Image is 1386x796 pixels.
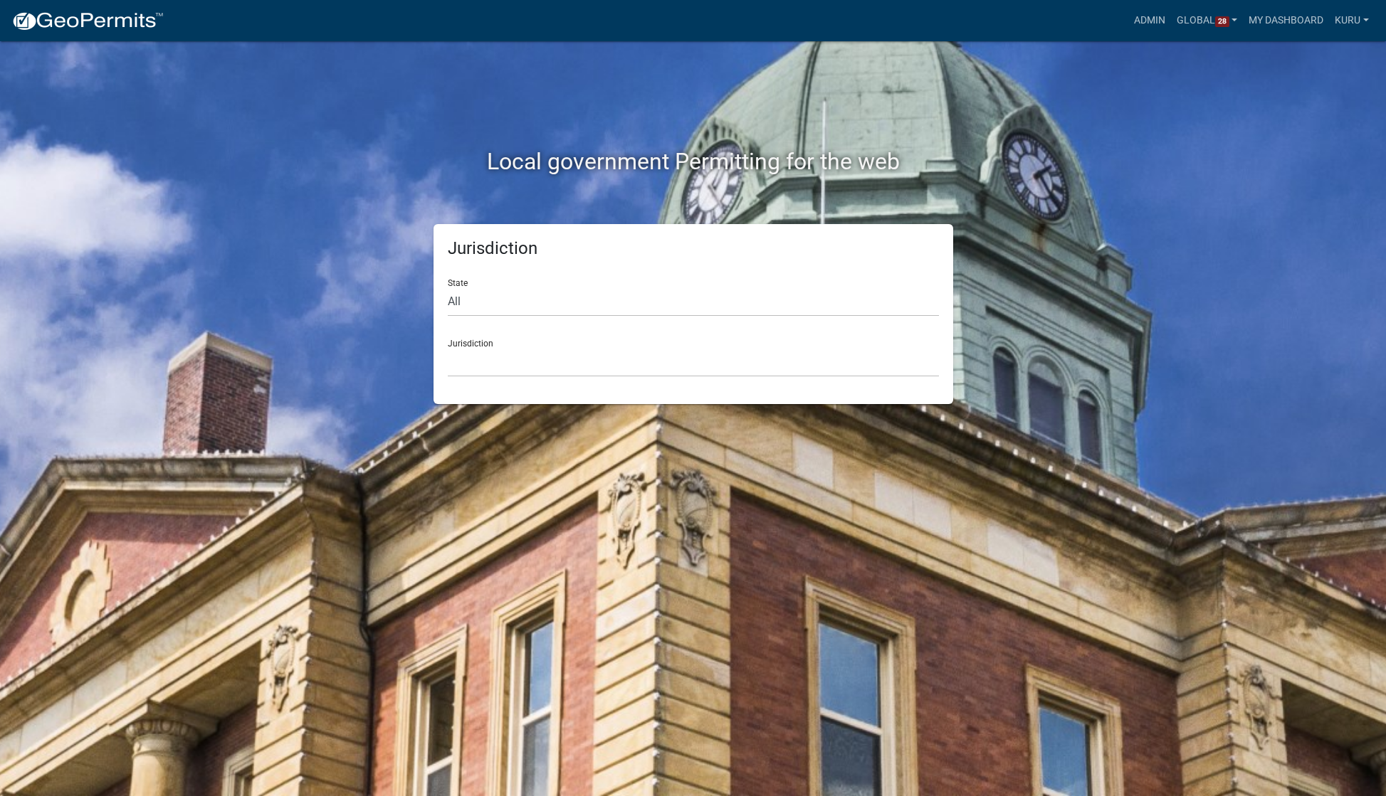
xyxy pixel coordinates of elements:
[1329,7,1375,34] a: Kuru
[448,238,939,259] h5: Jurisdiction
[1243,7,1329,34] a: My Dashboard
[1215,16,1229,28] span: 28
[298,148,1088,175] h2: Local government Permitting for the web
[1171,7,1244,34] a: Global28
[1128,7,1171,34] a: Admin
